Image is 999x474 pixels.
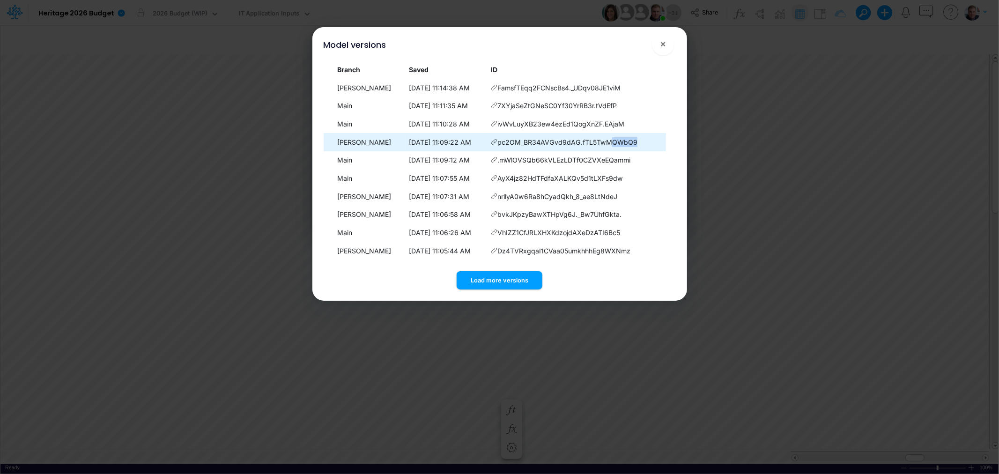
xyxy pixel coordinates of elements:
td: Main [333,169,405,187]
td: Main [333,96,405,115]
span: AyX4jz82HdTFdfaXALKQv5d1tLXFs9dw [497,173,623,183]
th: ID [487,60,666,79]
span: ivWvLuyXB23ew4ezEd1QogXnZF.EAjaM [497,119,624,129]
td: [DATE] 11:11:35 AM [405,96,487,115]
span: pc2OM_BR34AVGvd9dAG.fTL5TwMQWbQ9 [497,137,637,147]
span: VhIZZ1CfJRLXHXKdzojdAXeDzATI6Bc5 [497,228,620,237]
td: [DATE] 11:05:44 AM [405,242,487,260]
div: Model versions [324,38,386,51]
td: [PERSON_NAME] [333,79,405,97]
td: Main [333,151,405,170]
span: Copy hyperlink to this version of the model [491,155,497,165]
span: Copy hyperlink to this version of the model [491,246,497,256]
td: [DATE] 11:09:22 AM [405,133,487,151]
span: Copy hyperlink to this version of the model [491,192,497,201]
td: Main [333,223,405,242]
span: 7XYjaSeZtGNeSC0Yf30YrRB3r.tVdEfP [497,101,617,111]
span: Copy hyperlink to this version of the model [491,209,497,219]
span: Copy hyperlink to this version of the model [491,228,497,237]
span: Copy hyperlink to this version of the model [491,83,497,93]
button: Load more versions [457,271,542,289]
span: Dz4TVRxgqaI1CVaa05umkhhhEg8WXNmz [497,246,630,256]
button: Close [652,33,674,55]
th: Branch [333,60,405,79]
td: [DATE] 11:06:58 AM [405,206,487,224]
td: [DATE] 11:09:12 AM [405,151,487,170]
span: Copy hyperlink to this version of the model [491,137,497,147]
span: FamsfTEqq2FCNscBs4._UDqv08JE1viM [497,83,621,93]
td: Main [333,115,405,133]
th: Local date/time when this version was saved [405,60,487,79]
span: Copy hyperlink to this version of the model [491,119,497,129]
td: [PERSON_NAME] [333,242,405,260]
span: .mWlOVSQb66kVLEzLDTf0CZVXeEQammi [497,155,630,165]
span: Copy hyperlink to this version of the model [491,101,497,111]
td: [PERSON_NAME] [333,187,405,206]
td: [DATE] 11:07:55 AM [405,169,487,187]
td: [DATE] 11:07:31 AM [405,187,487,206]
td: [PERSON_NAME] [333,206,405,224]
td: [DATE] 11:10:28 AM [405,115,487,133]
span: nrllyA0w6Ra8hCyadQkh_8_ae8LtNdeJ [497,192,617,201]
td: [DATE] 11:14:38 AM [405,79,487,97]
span: bvkJKpzyBawXTHpVg6J._Bw7UhfGkta. [497,209,622,219]
td: [DATE] 11:06:26 AM [405,223,487,242]
span: × [660,38,666,49]
span: Copy hyperlink to this version of the model [491,173,497,183]
td: [PERSON_NAME] [333,133,405,151]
